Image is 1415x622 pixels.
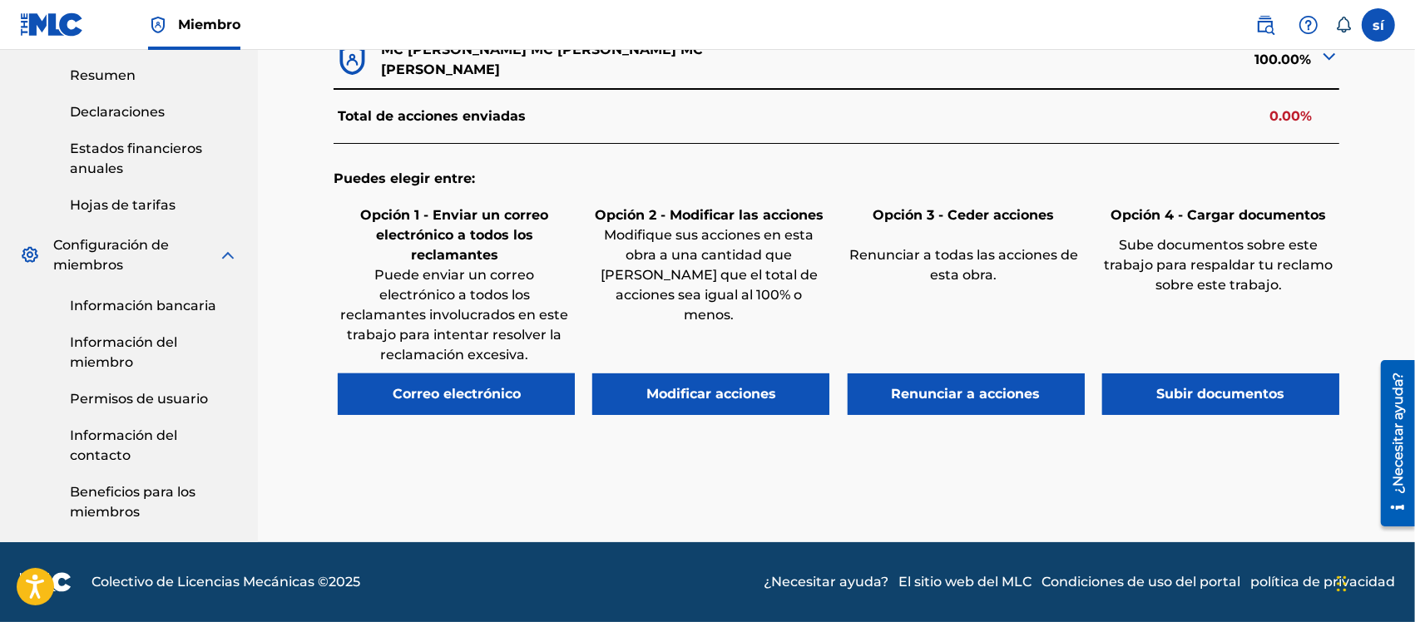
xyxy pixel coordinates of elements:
[1332,542,1415,622] iframe: Widget de chat
[53,237,169,273] font: Configuración de miembros
[70,426,238,466] a: Información del contacto
[70,66,238,86] a: Resumen
[70,296,238,316] a: Información bancaria
[381,42,703,77] font: MC [PERSON_NAME] MC [PERSON_NAME] MC [PERSON_NAME]
[70,391,208,407] font: Permisos de usuario
[70,333,238,373] a: Información del miembro
[70,139,238,179] a: Estados financieros anuales
[334,170,475,186] font: Puedes elegir entre:
[848,373,1085,415] button: Renunciar a acciones
[338,108,526,124] font: Total de acciones enviadas
[70,298,216,313] font: Información bancaria
[393,386,521,402] font: Correo electrónico
[1102,373,1339,415] button: Subir documentos
[20,245,40,265] img: Configuración de miembros
[329,574,360,590] font: 2025
[218,245,238,265] img: expandir
[20,572,72,592] img: logo
[1362,8,1395,42] div: Menú de usuario
[849,247,1078,283] font: Renunciar a todas las acciones de esta obra.
[1269,108,1312,124] font: 0.00%
[1250,572,1395,592] a: política de privacidad
[92,574,329,590] font: Colectivo de Licencias Mecánicas ©
[898,574,1032,590] font: El sitio web del MLC
[1368,354,1415,533] iframe: Centro de recursos
[340,267,568,363] font: Puede enviar un correo electrónico a todos los reclamantes involucrados en este trabajo para inte...
[178,17,240,32] font: Miembro
[70,195,238,215] a: Hojas de tarifas
[70,104,165,120] font: Declaraciones
[1337,559,1347,609] div: Arrastrar
[1104,237,1333,293] font: Sube documentos sobre este trabajo para respaldar tu reclamo sobre este trabajo.
[70,141,202,176] font: Estados financieros anuales
[70,67,136,83] font: Resumen
[764,572,888,592] a: ¿Necesitar ayuda?
[592,373,829,415] button: Modificar acciones
[1156,386,1284,402] font: Subir documentos
[334,42,371,79] img: dfb38c8551f6dcc1ac04.svg
[148,15,168,35] img: Titular de los derechos superior
[595,207,824,223] font: Opción 2 - Modificar las acciones
[360,207,548,263] font: Opción 1 - Enviar un correo electrónico a todos los reclamantes
[70,197,176,213] font: Hojas de tarifas
[20,12,84,37] img: Logotipo del MLC
[1249,8,1282,42] a: Búsqueda pública
[1292,8,1325,42] div: Ayuda
[70,482,238,522] a: Beneficios para los miembros
[1319,47,1339,67] img: alternar-expansión-celda
[1250,574,1395,590] font: política de privacidad
[70,334,177,370] font: Información del miembro
[1111,207,1326,223] font: Opción 4 - Cargar documentos
[764,574,888,590] font: ¿Necesitar ayuda?
[338,373,575,415] button: Correo electrónico
[646,386,776,402] font: Modificar acciones
[873,207,1055,223] font: Opción 3 - Ceder acciones
[1255,15,1275,35] img: buscar
[1299,15,1319,35] img: ayuda
[1041,574,1240,590] font: Condiciones de uso del portal
[1254,52,1311,67] font: 100.00%
[601,227,818,323] font: Modifique sus acciones en esta obra a una cantidad que [PERSON_NAME] que el total de acciones sea...
[1041,572,1240,592] a: Condiciones de uso del portal
[70,102,238,122] a: Declaraciones
[70,427,177,463] font: Información del contacto
[70,389,238,409] a: Permisos de usuario
[892,386,1041,402] font: Renunciar a acciones
[1335,17,1352,33] div: Notificaciones
[70,484,195,520] font: Beneficios para los miembros
[898,572,1032,592] a: El sitio web del MLC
